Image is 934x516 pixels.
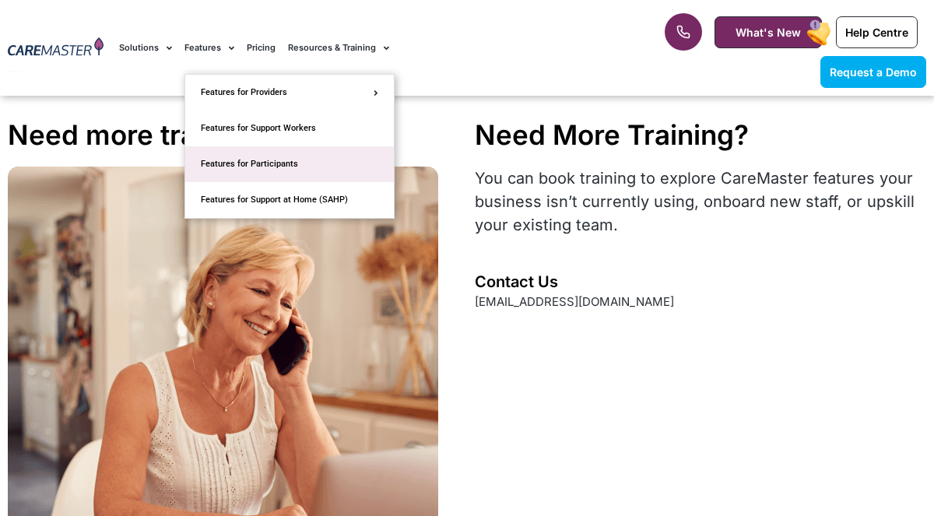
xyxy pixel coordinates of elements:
img: CareMaster Logo [8,37,104,58]
a: What's New [715,16,822,48]
a: Features for Support at Home (SAHP) [185,182,394,218]
div: Need more training? [8,118,459,151]
a: Request a Demo [820,56,926,88]
span: What's New [736,26,801,39]
div: Contact Us [475,271,781,293]
ul: Features [184,74,395,219]
a: [EMAIL_ADDRESS][DOMAIN_NAME] [475,294,674,309]
a: Features for Support Workers [185,111,394,146]
a: Resources & Training [288,22,389,74]
span: Request a Demo [830,65,917,79]
div: Need More Training? [475,118,925,151]
nav: Menu [119,22,595,74]
a: Features for Participants [185,146,394,182]
span: Help Centre [845,26,908,39]
p: You can book training to explore CareMaster features your business isn’t currently using, onboard... [475,167,925,237]
a: Features [184,22,234,74]
a: Solutions [119,22,172,74]
a: Pricing [247,22,276,74]
a: Help Centre [836,16,918,48]
a: Features for Providers [185,75,394,111]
